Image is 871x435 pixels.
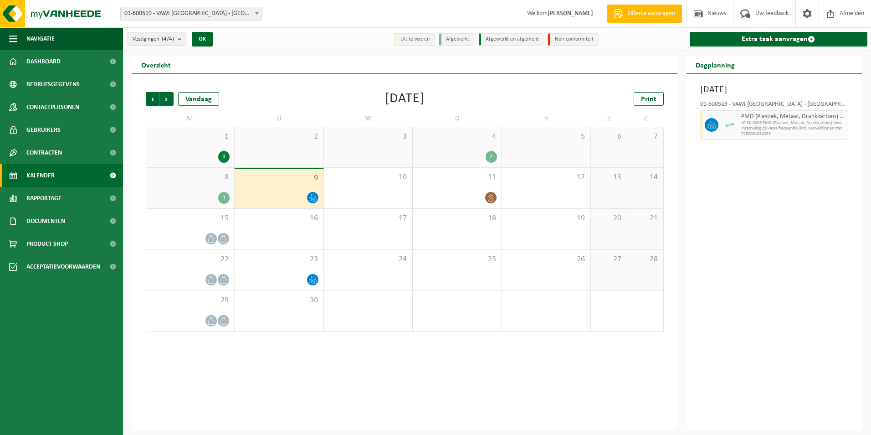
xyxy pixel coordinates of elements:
[595,132,622,142] span: 6
[741,131,846,137] span: T250001854253
[507,254,586,264] span: 26
[151,295,230,306] span: 29
[328,213,408,223] span: 17
[507,213,586,223] span: 19
[151,254,230,264] span: 22
[595,172,622,182] span: 13
[700,101,849,110] div: 01-600519 - VAWI [GEOGRAPHIC_DATA] - [GEOGRAPHIC_DATA]
[632,172,659,182] span: 14
[328,254,408,264] span: 24
[132,56,180,73] h2: Overzicht
[26,187,61,210] span: Rapportage
[26,255,100,278] span: Acceptatievoorwaarden
[502,110,591,127] td: V
[479,33,543,46] li: Afgewerkt en afgemeld
[324,110,413,127] td: W
[235,110,323,127] td: D
[26,73,80,96] span: Bedrijfsgegevens
[607,5,682,23] a: Offerte aanvragen
[133,32,174,46] span: Vestigingen
[239,213,318,223] span: 16
[146,110,235,127] td: M
[239,295,318,306] span: 30
[439,33,474,46] li: Afgewerkt
[634,92,664,106] a: Print
[641,96,656,103] span: Print
[328,172,408,182] span: 10
[417,132,497,142] span: 4
[151,213,230,223] span: 15
[413,110,502,127] td: D
[239,254,318,264] span: 23
[26,233,68,255] span: Product Shop
[548,10,593,17] strong: [PERSON_NAME]
[417,254,497,264] span: 25
[178,92,219,106] div: Vandaag
[26,96,79,119] span: Contactpersonen
[741,126,846,131] span: Inzameling op vaste frequentie (incl. verwerking en transport)
[632,254,659,264] span: 28
[632,132,659,142] span: 7
[162,36,174,42] count: (4/4)
[328,132,408,142] span: 3
[120,7,262,21] span: 01-600519 - VAWI NV - ANTWERPEN
[741,113,846,120] span: PMD (Plastiek, Metaal, Drankkartons) (bedrijven)
[26,210,65,233] span: Documenten
[26,164,55,187] span: Kalender
[121,7,261,20] span: 01-600519 - VAWI NV - ANTWERPEN
[486,151,497,163] div: 2
[690,32,868,47] a: Extra taak aanvragen
[595,213,622,223] span: 20
[239,132,318,142] span: 2
[151,172,230,182] span: 8
[632,213,659,223] span: 21
[160,92,174,106] span: Volgende
[26,141,62,164] span: Contracten
[394,33,435,46] li: Uit te voeren
[591,110,627,127] td: Z
[128,32,186,46] button: Vestigingen(4/4)
[507,172,586,182] span: 12
[26,119,61,141] span: Gebruikers
[723,118,737,132] img: LP-SK-00060-HPE-11
[26,27,55,50] span: Navigatie
[417,172,497,182] span: 11
[700,83,849,97] h3: [DATE]
[26,50,61,73] span: Dashboard
[595,254,622,264] span: 27
[548,33,599,46] li: Non-conformiteit
[625,9,677,18] span: Offerte aanvragen
[146,92,159,106] span: Vorige
[417,213,497,223] span: 18
[507,132,586,142] span: 5
[239,173,318,183] span: 9
[687,56,744,73] h2: Dagplanning
[218,151,230,163] div: 3
[218,192,230,204] div: 1
[192,32,213,47] button: OK
[385,92,425,106] div: [DATE]
[151,132,230,142] span: 1
[627,110,664,127] td: Z
[741,120,846,126] span: LP-SK-0006 PMD (Plastiek, Metaal, Drankkartons) (bedrijven)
